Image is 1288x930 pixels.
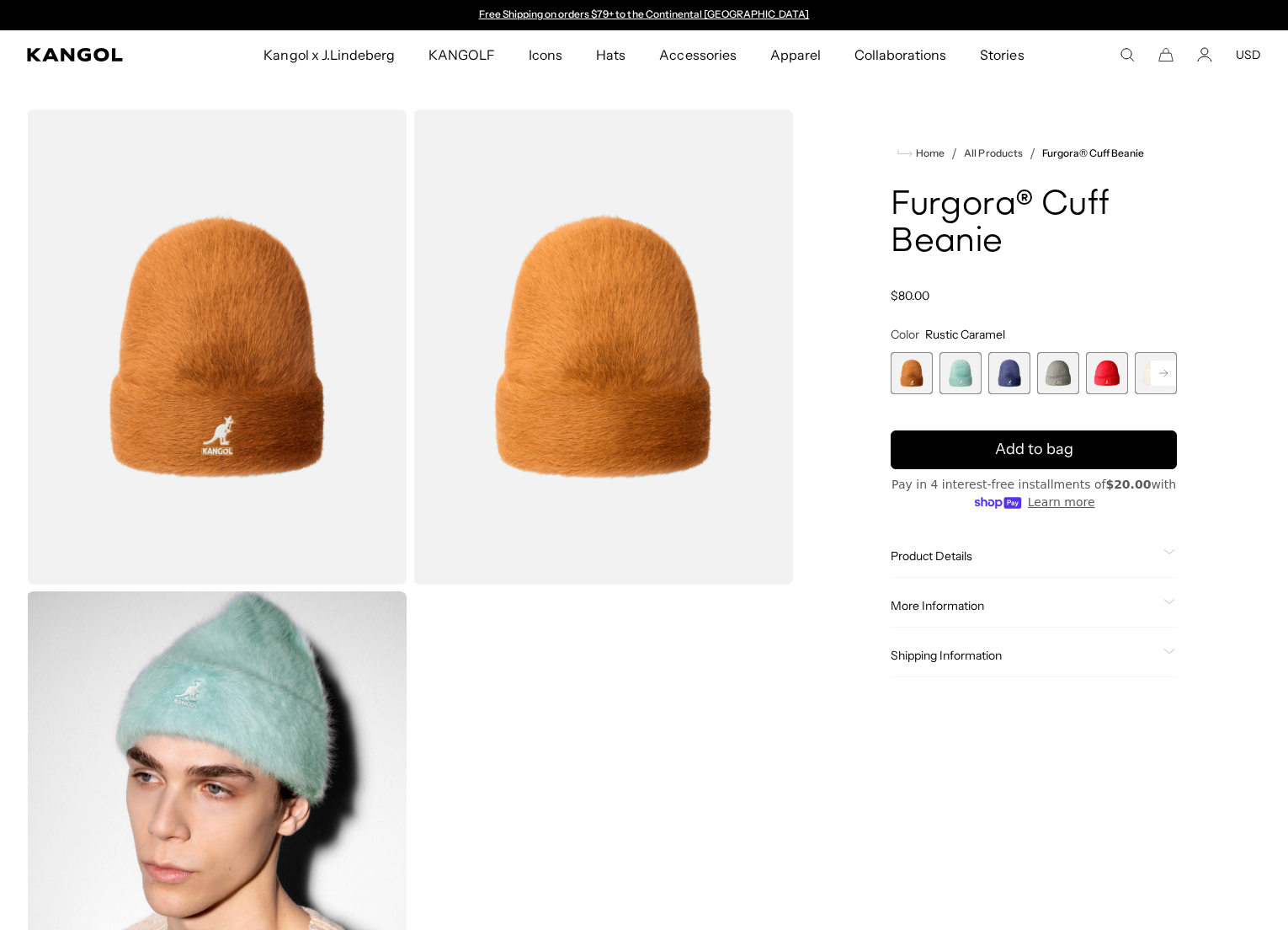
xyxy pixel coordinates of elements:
span: Apparel [770,30,821,79]
button: Add to bag [891,430,1177,469]
span: Accessories [659,30,736,79]
summary: Search here [1120,47,1135,62]
nav: breadcrumbs [891,143,1177,163]
span: Rustic Caramel [925,327,1005,342]
label: Ivory [1135,352,1177,394]
span: Kangol x J.Lindeberg [263,30,395,79]
span: Collaborations [854,30,946,79]
div: 1 of 2 [471,8,817,22]
img: color-rustic-caramel [413,110,793,585]
a: Stories [963,30,1041,79]
li: / [945,143,957,163]
a: Furgora® Cuff Beanie [1042,147,1145,159]
button: Cart [1158,47,1174,62]
li: / [1023,143,1035,163]
a: Collaborations [838,30,963,79]
span: Add to bag [995,438,1073,461]
button: USD [1236,47,1261,62]
span: Product Details [891,548,1157,564]
span: $80.00 [891,288,929,303]
a: Accessories [642,30,753,79]
img: color-rustic-caramel [27,110,407,585]
span: KANGOLF [428,30,495,79]
a: Kangol x J.Lindeberg [247,30,412,79]
slideshow-component: Announcement bar [471,8,817,22]
a: Icons [512,30,579,79]
span: Home [913,147,945,159]
div: Announcement [471,8,817,22]
a: Free Shipping on orders $79+ to the Continental [GEOGRAPHIC_DATA] [479,8,810,20]
div: 4 of 7 [1037,352,1079,394]
span: Icons [529,30,562,79]
label: Rustic Caramel [891,352,933,394]
a: Apparel [753,30,838,79]
label: Hazy Indigo [988,352,1030,394]
a: Account [1197,47,1212,62]
span: Hats [596,30,625,79]
div: 5 of 7 [1086,352,1128,394]
a: Hats [579,30,642,79]
a: Home [897,146,945,161]
label: Warm Grey [1037,352,1079,394]
span: Stories [980,30,1024,79]
div: 6 of 7 [1135,352,1177,394]
span: Color [891,327,919,342]
a: KANGOLF [412,30,512,79]
h1: Furgora® Cuff Beanie [891,187,1177,261]
label: Aquatic [939,352,982,394]
div: 3 of 7 [988,352,1030,394]
span: Shipping Information [891,648,1157,663]
div: 1 of 7 [891,352,933,394]
a: All Products [964,147,1022,159]
span: More Information [891,598,1157,613]
label: Scarlet [1086,352,1128,394]
a: Kangol [27,48,173,61]
div: 2 of 7 [939,352,982,394]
